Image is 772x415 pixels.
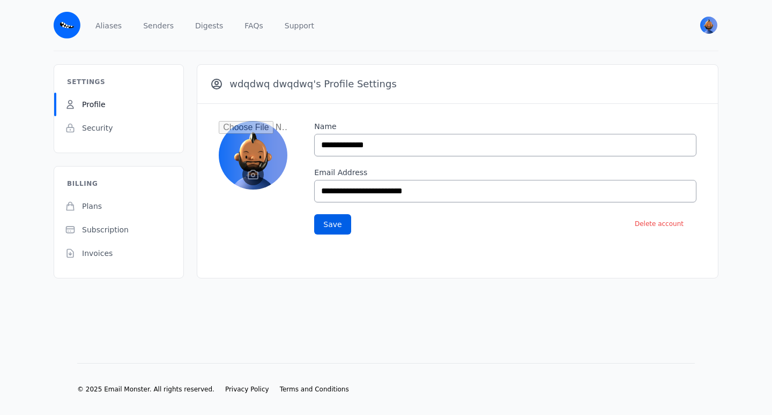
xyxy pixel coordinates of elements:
h3: Billing [54,179,110,194]
h3: Settings [54,78,118,93]
span: Profile [82,99,106,110]
a: Invoices [54,242,183,265]
a: Plans [54,194,183,218]
img: wdqdwq dwqdwq's Avatar [700,17,717,34]
a: Privacy Policy [225,385,269,394]
img: Email Monster [54,12,80,39]
h3: wdqdwq dwqdwq's Profile Settings [210,78,397,90]
span: Privacy Policy [225,386,269,393]
button: User menu [699,16,718,35]
a: Security [54,116,183,140]
label: Name [314,121,696,132]
span: Terms and Conditions [280,386,349,393]
span: Subscription [82,224,129,235]
li: © 2025 Email Monster. All rights reserved. [77,385,214,394]
label: Email Address [314,167,696,178]
button: Save [314,214,351,235]
a: Profile [54,93,183,116]
span: Invoices [82,248,113,259]
span: Security [82,123,113,133]
a: Terms and Conditions [280,385,349,394]
a: Subscription [54,218,183,242]
button: Delete account [626,213,692,235]
span: Plans [82,201,102,212]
